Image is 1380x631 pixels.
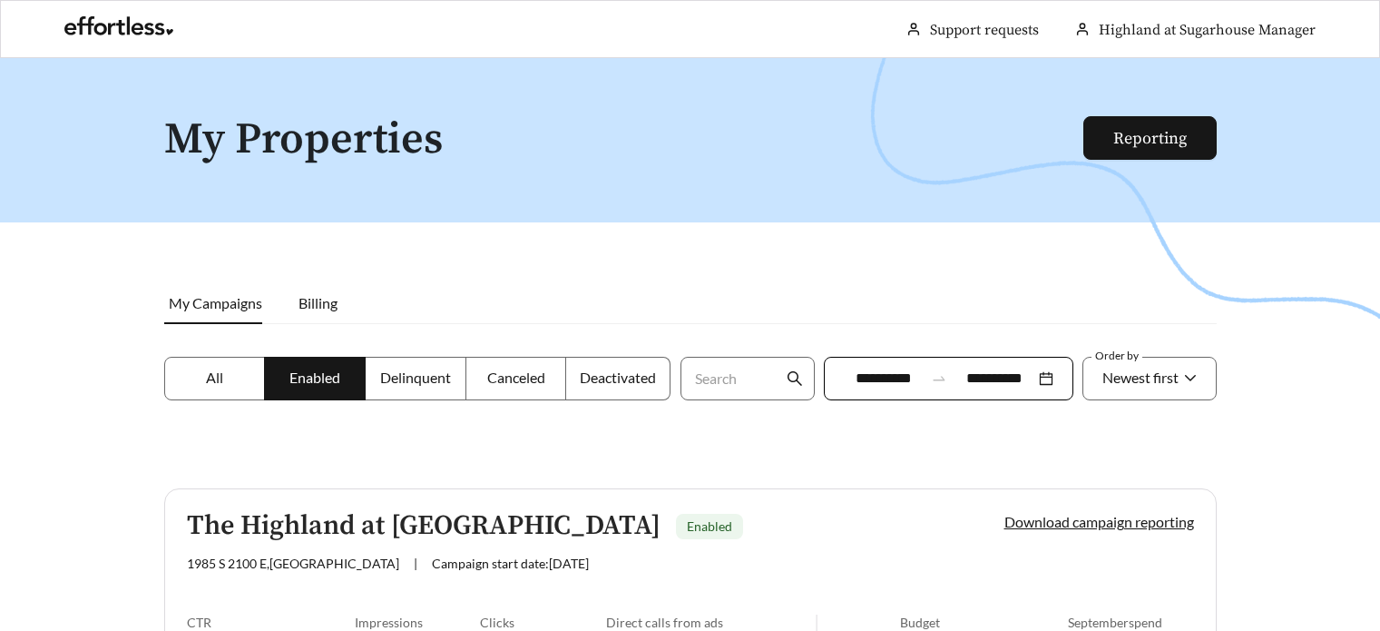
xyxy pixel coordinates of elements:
[355,615,481,630] div: Impressions
[931,370,947,387] span: to
[299,294,338,311] span: Billing
[606,615,816,630] div: Direct calls from ads
[787,370,803,387] span: search
[687,518,732,534] span: Enabled
[432,556,589,571] span: Campaign start date: [DATE]
[900,615,1068,630] div: Budget
[1004,513,1194,530] a: Download campaign reporting
[414,556,417,571] span: |
[930,21,1039,39] a: Support requests
[206,369,223,386] span: All
[1083,116,1217,160] button: Reporting
[1113,128,1187,149] a: Reporting
[164,116,1085,164] h1: My Properties
[487,369,545,386] span: Canceled
[931,370,947,387] span: swap-right
[480,615,606,630] div: Clicks
[580,369,656,386] span: Deactivated
[187,556,399,571] span: 1985 S 2100 E , [GEOGRAPHIC_DATA]
[380,369,451,386] span: Delinquent
[1102,369,1179,386] span: Newest first
[289,369,340,386] span: Enabled
[1068,615,1194,630] div: September spend
[187,511,661,541] h5: The Highland at [GEOGRAPHIC_DATA]
[169,294,262,311] span: My Campaigns
[187,615,355,630] div: CTR
[1099,21,1316,39] span: Highland at Sugarhouse Manager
